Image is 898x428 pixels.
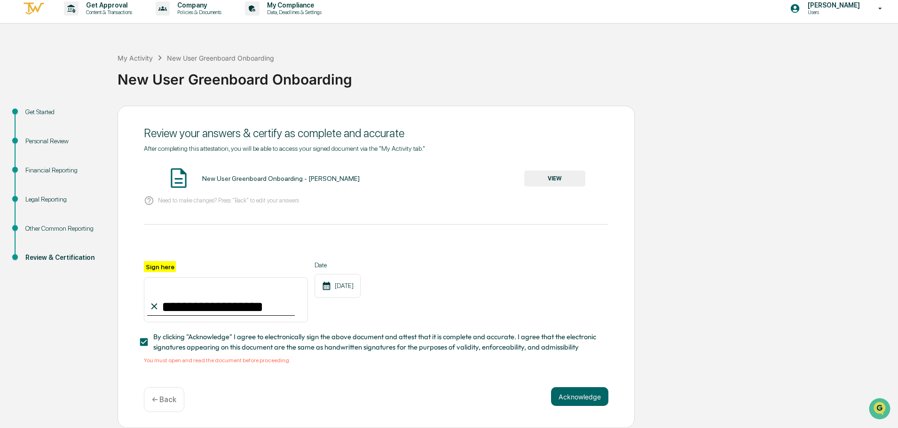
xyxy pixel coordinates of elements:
p: Policies & Documents [170,9,226,16]
button: Acknowledge [551,387,608,406]
span: Pylon [94,159,114,166]
div: 🖐️ [9,119,17,127]
div: Other Common Reporting [25,224,102,233]
a: 🔎Data Lookup [6,132,63,149]
p: Company [170,1,226,9]
img: Document Icon [167,166,190,190]
img: logo [23,1,45,16]
button: Start new chat [160,75,171,86]
img: 1746055101610-c473b297-6a78-478c-a979-82029cc54cd1 [9,72,26,89]
div: Review your answers & certify as complete and accurate [144,126,608,140]
div: 🗄️ [68,119,76,127]
span: By clicking "Acknowledge" I agree to electronically sign the above document and attest that it is... [153,332,601,353]
p: Data, Deadlines & Settings [260,9,326,16]
a: 🖐️Preclearance [6,115,64,132]
span: Attestations [78,118,117,128]
button: VIEW [524,171,585,187]
label: Date [315,261,361,269]
div: Review & Certification [25,253,102,263]
p: Need to make changes? Press "Back" to edit your answers [158,197,299,204]
div: We're available if you need us! [32,81,119,89]
p: Get Approval [79,1,137,9]
div: My Activity [118,54,153,62]
div: Financial Reporting [25,165,102,175]
div: 🔎 [9,137,17,145]
div: New User Greenboard Onboarding - [PERSON_NAME] [202,175,360,182]
div: Get Started [25,107,102,117]
div: Start new chat [32,72,154,81]
div: New User Greenboard Onboarding [167,54,274,62]
label: Sign here [144,261,176,272]
div: Legal Reporting [25,195,102,204]
a: Powered byPylon [66,159,114,166]
div: New User Greenboard Onboarding [118,63,893,88]
p: [PERSON_NAME] [800,1,865,9]
p: How can we help? [9,20,171,35]
iframe: Open customer support [868,397,893,422]
p: My Compliance [260,1,326,9]
p: Content & Transactions [79,9,137,16]
p: Users [800,9,865,16]
span: After completing this attestation, you will be able to access your signed document via the "My Ac... [144,145,425,152]
span: Data Lookup [19,136,59,146]
div: [DATE] [315,274,361,298]
div: Personal Review [25,136,102,146]
div: You must open and read the document before proceeding. [144,357,608,364]
a: 🗄️Attestations [64,115,120,132]
p: ← Back [152,395,176,404]
span: Preclearance [19,118,61,128]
